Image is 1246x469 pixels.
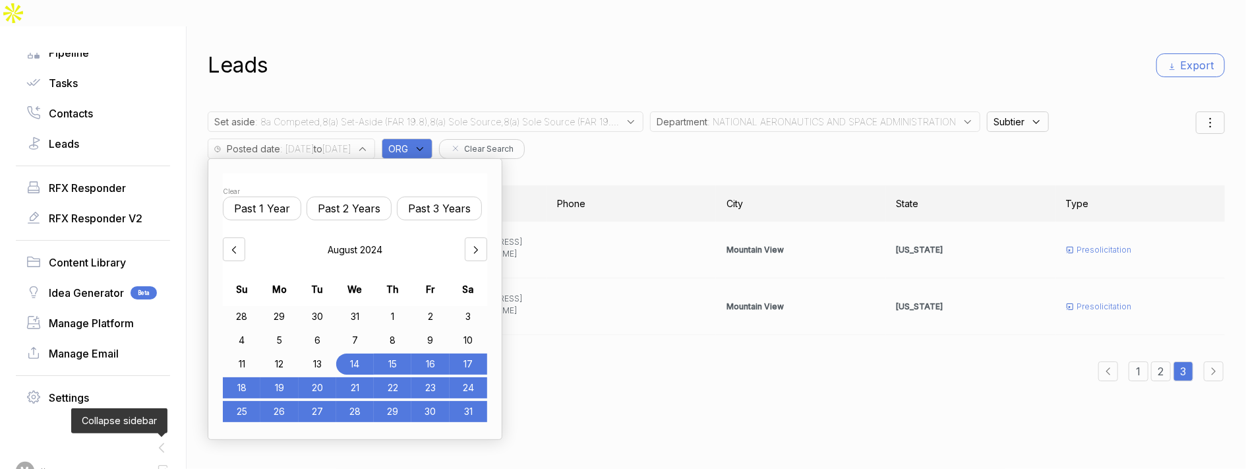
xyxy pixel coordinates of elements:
span: : [DATE] [DATE] [280,142,351,156]
span: Clear Search [464,143,514,155]
div: Choose Monday, July 29th, 2024 [260,306,298,327]
a: Settings [26,390,160,406]
span: August 2024 [328,243,382,257]
div: Choose Saturday, August 3rd, 2024 [450,306,487,327]
span: Subtier [994,115,1024,129]
div: Fr [420,278,441,299]
a: Contacts [26,106,160,121]
div: Mo [269,278,290,299]
div: Choose Monday, August 12th, 2024 [260,354,298,375]
div: Choose Friday, August 23rd, 2024 [411,377,449,398]
div: [US_STATE] [897,244,1045,256]
div: Choose Tuesday, August 27th, 2024 [299,401,336,422]
div: Choose Saturday, August 17th, 2024 [450,354,487,375]
a: RFX Responder V2 [26,210,160,226]
a: Idea GeneratorBeta [26,285,160,301]
div: Choose Saturday, August 31st, 2024 [450,401,487,422]
button: Export [1156,53,1225,77]
div: Clear [223,187,487,197]
span: Set aside [214,115,255,129]
div: Choose Friday, August 30th, 2024 [411,401,449,422]
div: Choose Friday, August 16th, 2024 [411,354,449,375]
th: State [886,185,1055,222]
a: Manage Email [26,346,160,361]
span: Posted date [227,142,280,156]
button: Past 3 Years [397,197,482,220]
h1: Leads [208,49,268,81]
a: Manage Platform [26,315,160,331]
div: Choose Sunday, August 11th, 2024 [223,354,260,375]
div: Choose Wednesday, July 31st, 2024 [336,306,374,327]
div: Choose Tuesday, August 6th, 2024 [299,330,336,351]
div: Choose Sunday, August 4th, 2024 [223,330,260,351]
div: 3 [1173,361,1193,381]
div: Choose Thursday, August 29th, 2024 [374,401,411,422]
a: Tasks [26,75,160,91]
div: Choose Sunday, August 25th, 2024 [223,401,260,422]
span: Settings [49,390,89,406]
div: Choose Monday, August 19th, 2024 [260,377,298,398]
div: Choose Wednesday, August 28th, 2024 [336,401,374,422]
div: Choose Tuesday, August 20th, 2024 [299,377,336,398]
span: Manage Platform [49,315,134,331]
div: Sa [458,278,479,299]
div: Choose Tuesday, August 13th, 2024 [299,354,336,375]
div: Choose Monday, August 26th, 2024 [260,401,298,422]
a: Presolicitation [1077,301,1132,313]
div: 1 [1129,361,1148,381]
div: Choose Friday, August 2nd, 2024 [411,306,449,327]
div: Choose Monday, August 5th, 2024 [260,330,298,351]
span: Manage Email [49,346,119,361]
a: Content Library [26,255,160,270]
div: Choose Friday, August 9th, 2024 [411,330,449,351]
span: ORG [388,142,408,156]
div: Choose Thursday, August 15th, 2024 [374,354,411,375]
div: Choose Wednesday, August 14th, 2024 [336,354,374,375]
button: Clear Search [439,139,525,159]
span: : 8a Competed,8(a) Set-Aside (FAR 19.8),8(a) Sole Source,8(a) Sole Source (FAR 19.... [255,115,619,129]
span: Tasks [49,75,78,91]
th: Type [1055,185,1225,222]
span: Content Library [49,255,126,270]
span: RFX Responder [49,180,126,196]
div: Choose Sunday, July 28th, 2024 [223,306,260,327]
a: Presolicitation [1077,244,1132,256]
th: Phone [547,185,716,222]
span: Leads [49,136,79,152]
div: 2 [1151,361,1171,381]
div: Choose Tuesday, July 30th, 2024 [299,306,336,327]
span: : NATIONAL AERONAUTICS AND SPACE ADMINISTRATION [707,115,956,129]
span: Pipeline [49,45,89,61]
span: Beta [131,286,157,299]
span: Contacts [49,106,93,121]
div: Mountain View [727,301,875,313]
div: Choose Wednesday, August 7th, 2024 [336,330,374,351]
div: Choose Thursday, August 1st, 2024 [374,306,411,327]
a: Pipeline [26,45,160,61]
a: RFX Responder [26,180,160,196]
div: Choose Wednesday, August 21st, 2024 [336,377,374,398]
th: City [716,185,885,222]
div: Tu [307,278,328,299]
div: Choose Sunday, August 18th, 2024 [223,377,260,398]
button: Past 1 Year [223,197,301,220]
div: Su [231,278,252,299]
div: month 2024-08 [223,306,487,425]
a: Leads [26,136,160,152]
div: Choose Thursday, August 8th, 2024 [374,330,411,351]
span: Idea Generator [49,285,124,301]
div: Choose Saturday, August 10th, 2024 [450,330,487,351]
div: [US_STATE] [897,301,1045,313]
div: We [344,278,365,299]
div: Th [382,278,403,299]
span: RFX Responder V2 [49,210,142,226]
div: Choose Saturday, August 24th, 2024 [450,377,487,398]
button: Past 2 Years [307,197,392,220]
div: Choose Thursday, August 22nd, 2024 [374,377,411,398]
span: Department [657,115,707,129]
b: to [314,143,322,154]
div: Mountain View [727,244,875,256]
